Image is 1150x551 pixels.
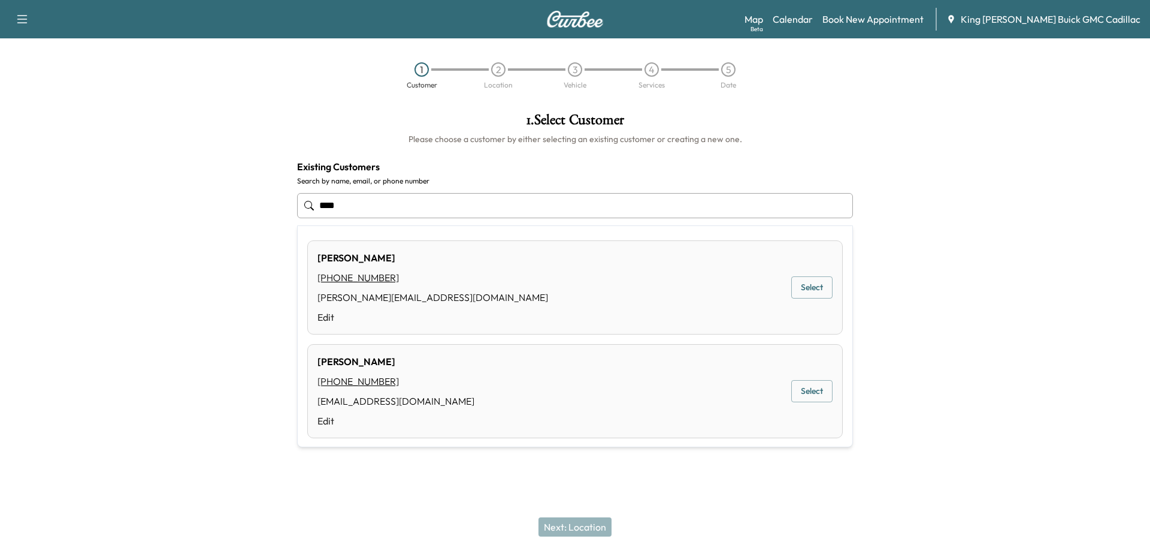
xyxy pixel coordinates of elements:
label: Search by name, email, or phone number [297,176,853,186]
div: Location [484,82,513,89]
h1: 1 . Select Customer [297,113,853,133]
div: 4 [644,62,659,77]
a: [PHONE_NUMBER] [317,375,409,387]
div: Services [638,82,665,89]
img: Curbee Logo [546,11,604,28]
div: Vehicle [564,82,586,89]
a: Edit [317,310,548,324]
a: Book New Appointment [822,12,924,26]
div: Customer [407,82,437,89]
div: 5 [721,62,736,77]
div: [PERSON_NAME] [317,251,548,265]
button: Select [791,276,833,299]
div: Date [721,82,736,89]
div: 3 [568,62,582,77]
a: [PHONE_NUMBER] [317,272,409,284]
div: 1 [414,62,429,77]
div: 2 [491,62,506,77]
a: MapBeta [745,12,763,26]
div: [PERSON_NAME][EMAIL_ADDRESS][DOMAIN_NAME] [317,290,548,305]
div: Beta [750,25,763,34]
div: [EMAIL_ADDRESS][DOMAIN_NAME] [317,394,474,408]
div: [PERSON_NAME] [317,354,474,369]
a: Edit [317,414,474,428]
button: Select [791,380,833,402]
a: Calendar [773,12,813,26]
h4: Existing Customers [297,159,853,174]
h6: Please choose a customer by either selecting an existing customer or creating a new one. [297,133,853,145]
span: King [PERSON_NAME] Buick GMC Cadillac [961,12,1140,26]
